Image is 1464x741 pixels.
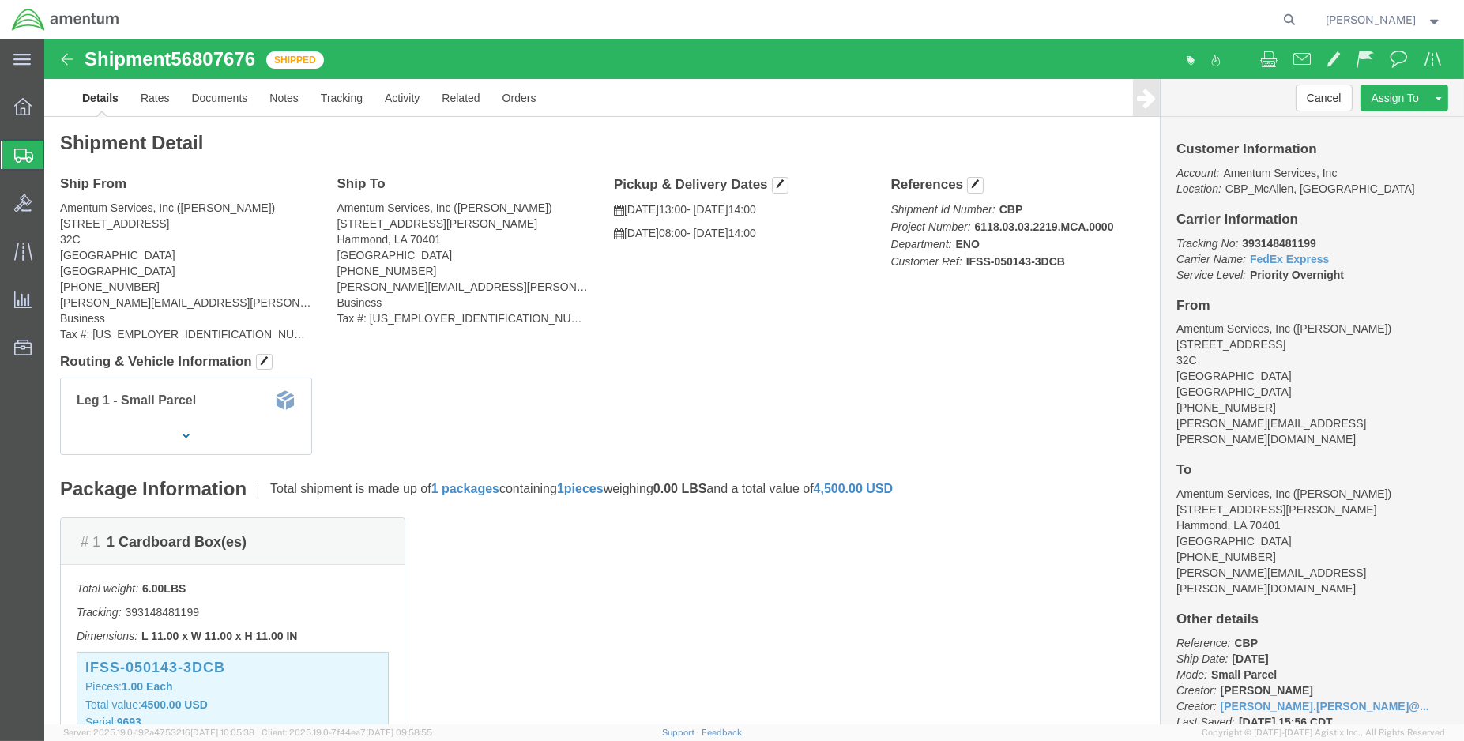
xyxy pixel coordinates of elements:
img: logo [11,8,120,32]
span: Client: 2025.19.0-7f44ea7 [262,728,432,737]
span: [DATE] 09:58:55 [366,728,432,737]
span: Copyright © [DATE]-[DATE] Agistix Inc., All Rights Reserved [1202,726,1445,739]
span: [DATE] 10:05:38 [190,728,254,737]
iframe: FS Legacy Container [44,39,1464,724]
span: Brian Marquez [1327,11,1417,28]
button: [PERSON_NAME] [1326,10,1443,29]
span: Server: 2025.19.0-192a4753216 [63,728,254,737]
a: Feedback [702,728,742,737]
a: Support [662,728,702,737]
